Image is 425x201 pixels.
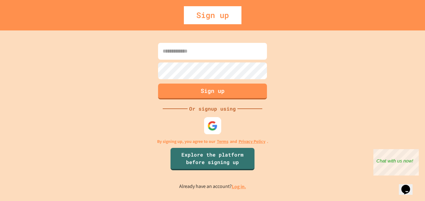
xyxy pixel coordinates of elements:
a: Log in. [232,183,246,190]
div: Sign up [184,6,241,24]
a: Explore the platform before signing up [170,148,255,170]
button: Sign up [158,84,267,99]
img: google-icon.svg [208,121,218,131]
a: Privacy Policy [239,138,265,145]
p: By signing up, you agree to our and . [157,138,268,145]
a: Terms [217,138,228,145]
div: Or signup using [188,105,237,112]
iframe: chat widget [399,176,419,195]
iframe: chat widget [373,149,419,176]
p: Already have an account? [179,183,246,190]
